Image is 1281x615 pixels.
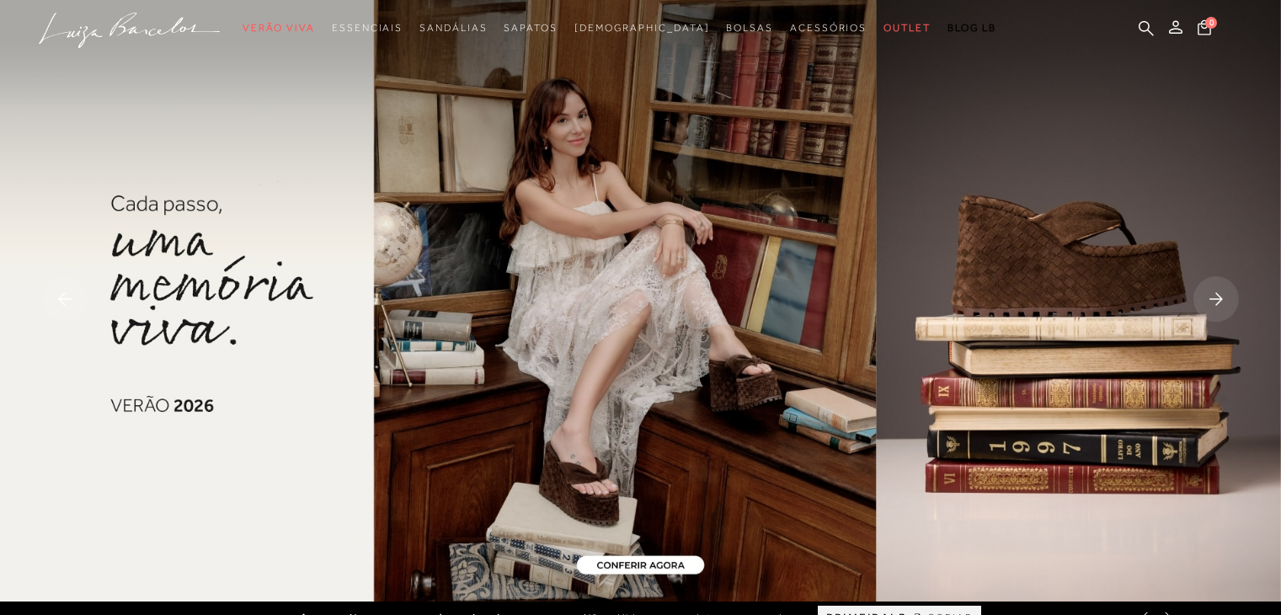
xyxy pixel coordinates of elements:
[947,13,996,44] a: BLOG LB
[790,13,867,44] a: noSubCategoriesText
[883,13,931,44] a: noSubCategoriesText
[726,22,773,34] span: Bolsas
[332,13,403,44] a: noSubCategoriesText
[947,22,996,34] span: BLOG LB
[504,13,557,44] a: noSubCategoriesText
[419,22,487,34] span: Sandálias
[243,22,315,34] span: Verão Viva
[1205,17,1217,29] span: 0
[790,22,867,34] span: Acessórios
[1193,19,1216,41] button: 0
[419,13,487,44] a: noSubCategoriesText
[726,13,773,44] a: noSubCategoriesText
[243,13,315,44] a: noSubCategoriesText
[332,22,403,34] span: Essenciais
[504,22,557,34] span: Sapatos
[883,22,931,34] span: Outlet
[574,13,710,44] a: noSubCategoriesText
[574,22,710,34] span: [DEMOGRAPHIC_DATA]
